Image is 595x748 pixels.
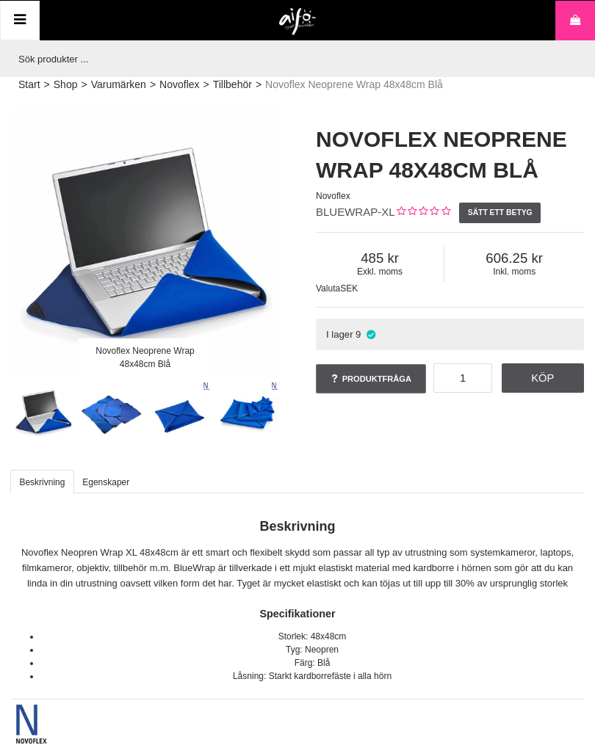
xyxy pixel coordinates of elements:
a: Shop [54,77,78,92]
span: > [81,77,87,92]
img: Novoflex - About [11,692,584,748]
span: Exkl. moms [316,266,444,277]
span: > [203,77,209,92]
input: Sök produkter ... [11,40,577,77]
a: Tillbehör [213,77,252,92]
li: Tyg: Neopren [40,643,584,656]
div: Novoflex Neoprene Wrap 48x48cm Blå [78,338,212,377]
span: > [256,77,262,92]
span: > [150,77,156,92]
a: Sätt ett betyg [459,203,541,223]
li: Låsning: Starkt kardborrefäste i alla hörn [40,669,584,683]
span: > [44,77,50,92]
span: 606.25 [444,250,584,266]
a: Köp [502,363,585,393]
span: BLUEWRAP-XL [316,206,395,218]
span: Novoflex [316,191,350,201]
i: I lager [364,329,377,340]
img: Skyddande duk för datorn under transport [149,381,212,443]
span: 9 [356,329,361,340]
img: Novoflex Neoprene Wrap 48x48cm Blå [12,381,75,443]
img: BlueWrap skyddar din utrustning [217,381,280,443]
span: Valuta [316,283,340,294]
span: Inkl. moms [444,266,584,277]
a: Start [18,77,40,92]
span: 485 [316,250,444,266]
p: Novoflex Neopren Wrap XL 48x48cm är ett smart och flexibelt skydd som passar all typ av utrustnin... [11,545,584,591]
a: Produktfråga [316,364,426,393]
span: I lager [326,329,353,340]
a: Beskrivning [10,470,74,493]
li: Storlek: 48x48cm [40,630,584,643]
li: Färg: Blå [40,656,584,669]
h2: Beskrivning [11,518,584,536]
div: Kundbetyg: 0 [395,205,450,220]
img: Novoflex Neoprene Wrap i flera storlekar [81,381,143,443]
h1: Novoflex Neoprene Wrap 48x48cm Blå [316,124,584,186]
span: Novoflex Neoprene Wrap 48x48cm Blå [265,77,443,92]
h4: Specifikationer [11,606,584,621]
a: Varumärken [91,77,146,92]
a: Egenskaper [73,470,139,493]
img: logo.png [279,8,317,36]
span: SEK [340,283,358,294]
a: Novoflex [159,77,199,92]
